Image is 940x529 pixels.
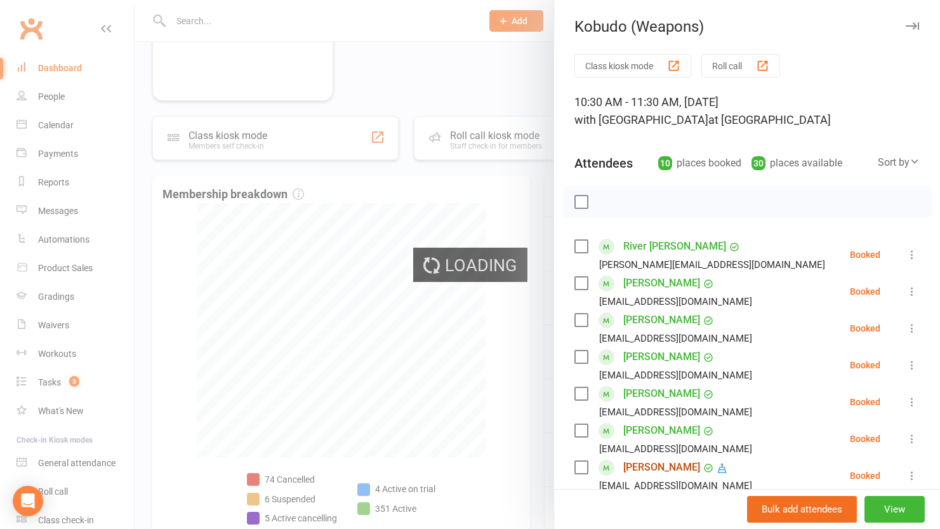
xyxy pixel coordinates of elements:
[599,367,752,384] div: [EMAIL_ADDRESS][DOMAIN_NAME]
[747,496,857,523] button: Bulk add attendees
[850,361,880,370] div: Booked
[599,257,825,273] div: [PERSON_NAME][EMAIL_ADDRESS][DOMAIN_NAME]
[850,287,880,296] div: Booked
[850,398,880,406] div: Booked
[13,486,43,516] div: Open Intercom Messenger
[701,54,780,77] button: Roll call
[864,496,925,523] button: View
[658,156,672,170] div: 10
[623,273,700,293] a: [PERSON_NAME]
[623,347,700,367] a: [PERSON_NAME]
[878,154,920,171] div: Sort by
[658,154,741,172] div: places booked
[850,250,880,259] div: Booked
[574,154,633,172] div: Attendees
[850,434,880,443] div: Booked
[623,310,700,330] a: [PERSON_NAME]
[599,330,752,347] div: [EMAIL_ADDRESS][DOMAIN_NAME]
[599,404,752,420] div: [EMAIL_ADDRESS][DOMAIN_NAME]
[599,293,752,310] div: [EMAIL_ADDRESS][DOMAIN_NAME]
[574,54,691,77] button: Class kiosk mode
[623,457,700,478] a: [PERSON_NAME]
[574,113,708,126] span: with [GEOGRAPHIC_DATA]
[850,471,880,480] div: Booked
[574,93,920,129] div: 10:30 AM - 11:30 AM, [DATE]
[623,236,726,257] a: River [PERSON_NAME]
[623,384,700,404] a: [PERSON_NAME]
[599,478,752,494] div: [EMAIL_ADDRESS][DOMAIN_NAME]
[599,441,752,457] div: [EMAIL_ADDRESS][DOMAIN_NAME]
[751,154,842,172] div: places available
[850,324,880,333] div: Booked
[751,156,765,170] div: 30
[623,420,700,441] a: [PERSON_NAME]
[708,113,831,126] span: at [GEOGRAPHIC_DATA]
[554,18,940,36] div: Kobudo (Weapons)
